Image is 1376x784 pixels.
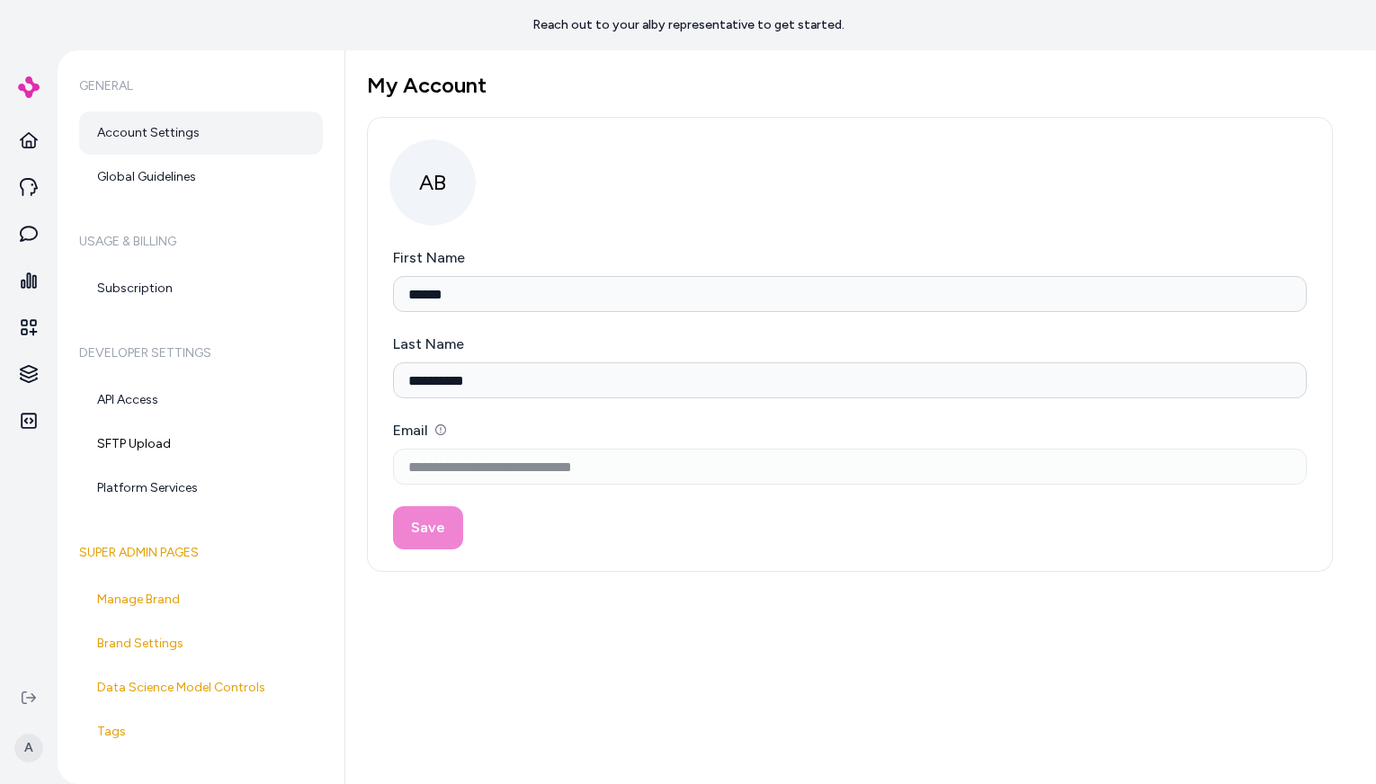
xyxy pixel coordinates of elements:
[393,422,446,439] label: Email
[79,710,323,753] a: Tags
[79,328,323,379] h6: Developer Settings
[79,666,323,709] a: Data Science Model Controls
[79,111,323,155] a: Account Settings
[435,424,446,435] button: Email
[79,217,323,267] h6: Usage & Billing
[79,379,323,422] a: API Access
[79,61,323,111] h6: General
[79,467,323,510] a: Platform Services
[79,267,323,310] a: Subscription
[79,423,323,466] a: SFTP Upload
[393,249,465,266] label: First Name
[79,578,323,621] a: Manage Brand
[393,335,464,352] label: Last Name
[79,156,323,199] a: Global Guidelines
[11,719,47,777] button: A
[532,16,844,34] p: Reach out to your alby representative to get started.
[389,139,476,226] span: AB
[79,622,323,665] a: Brand Settings
[18,76,40,98] img: alby Logo
[14,734,43,762] span: A
[367,72,1333,99] h1: My Account
[79,528,323,578] h6: Super Admin Pages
